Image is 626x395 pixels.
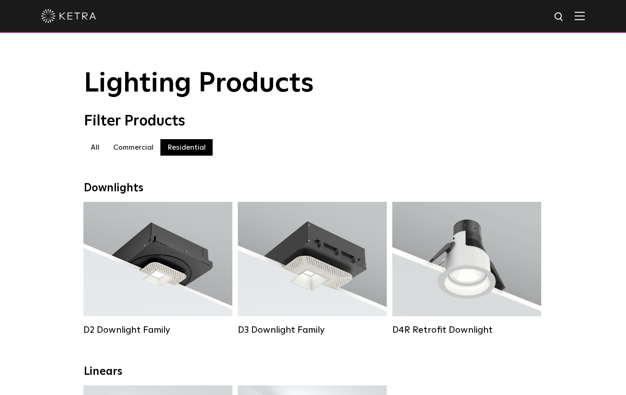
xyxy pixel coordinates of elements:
[554,11,565,23] img: search icon
[84,365,542,379] div: Linears
[575,11,585,20] img: Hamburger%20Nav.svg
[41,9,96,23] img: ketra-logo-2019-white
[84,113,542,130] div: Filter Products
[238,325,387,335] div: D3 Downlight Family
[83,202,232,335] a: D2 Downlight Family Lumen Output:1200Colors:White / Black / Gloss Black / Silver / Bronze / Silve...
[392,325,541,335] div: D4R Retrofit Downlight
[160,139,213,156] label: Residential
[106,139,160,156] label: Commercial
[84,182,542,195] div: Downlights
[84,139,106,156] label: All
[84,70,314,97] span: Lighting Products
[238,202,387,335] a: D3 Downlight Family Lumen Output:700 / 900 / 1100Colors:White / Black / Silver / Bronze / Paintab...
[83,325,232,335] div: D2 Downlight Family
[392,202,541,335] a: D4R Retrofit Downlight Lumen Output:800Colors:White / BlackBeam Angles:15° / 25° / 40° / 60°Watta...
